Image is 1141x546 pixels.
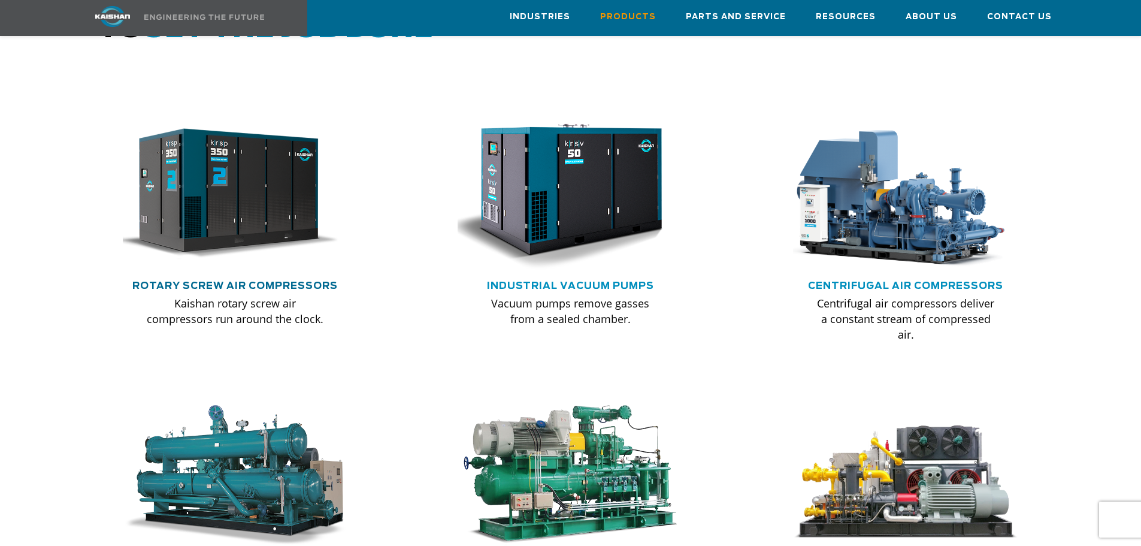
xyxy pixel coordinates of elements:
a: Industrial Vacuum Pumps [487,281,654,291]
span: Contact Us [987,10,1052,24]
a: Contact Us [987,1,1052,33]
a: About Us [906,1,957,33]
div: krsp350 [123,118,348,270]
p: Vacuum pumps remove gasses from a sealed chamber. [482,295,659,327]
img: machine [458,405,683,546]
img: Engineering the future [144,14,264,20]
a: Rotary Screw Air Compressors [132,281,338,291]
img: krsp350 [114,118,339,270]
img: machine [793,405,1018,546]
span: Parts and Service [686,10,786,24]
span: Resources [816,10,876,24]
a: Products [600,1,656,33]
img: thumb-centrifugal-compressor [784,118,1009,270]
a: Industries [510,1,570,33]
p: Kaishan rotary screw air compressors run around the clock. [147,295,324,327]
a: Parts and Service [686,1,786,33]
a: Resources [816,1,876,33]
p: Centrifugal air compressors deliver a constant stream of compressed air. [817,295,994,342]
img: kaishan logo [68,6,158,27]
span: Industries [510,10,570,24]
div: thumb-centrifugal-compressor [793,118,1018,270]
span: About Us [906,10,957,24]
span: Products [600,10,656,24]
img: machine [123,405,348,546]
div: krsv50 [458,118,683,270]
img: krsv50 [449,118,674,270]
a: Centrifugal Air Compressors [808,281,1003,291]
